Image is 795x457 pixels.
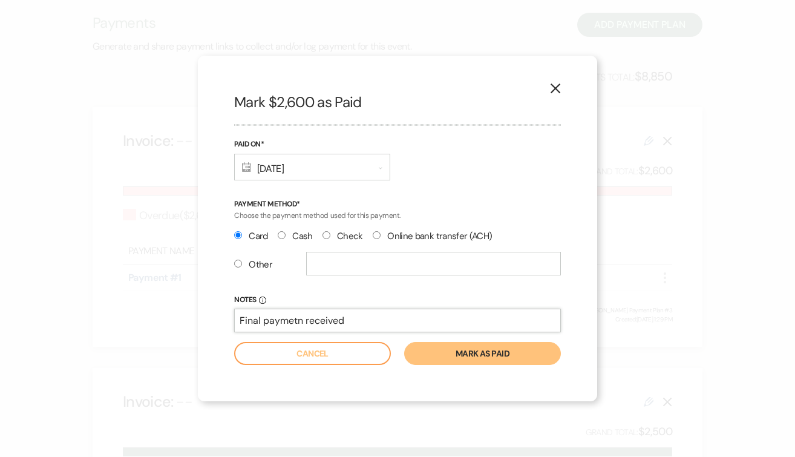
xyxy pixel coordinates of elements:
label: Check [322,228,363,245]
label: Cash [278,228,313,245]
input: Online bank transfer (ACH) [373,231,381,239]
p: Payment Method* [234,199,561,210]
input: Card [234,231,242,239]
label: Online bank transfer (ACH) [373,228,492,245]
label: Paid On* [234,138,390,151]
h2: Mark $2,600 as Paid [234,92,561,113]
button: Mark as paid [404,342,561,365]
input: Other [234,260,242,268]
span: Choose the payment method used for this payment. [234,211,401,220]
input: Cash [278,231,286,239]
label: Other [234,257,272,273]
input: Check [322,231,330,239]
div: [DATE] [234,154,390,180]
label: Card [234,228,268,245]
label: Notes [234,294,561,307]
button: Cancel [234,342,391,365]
